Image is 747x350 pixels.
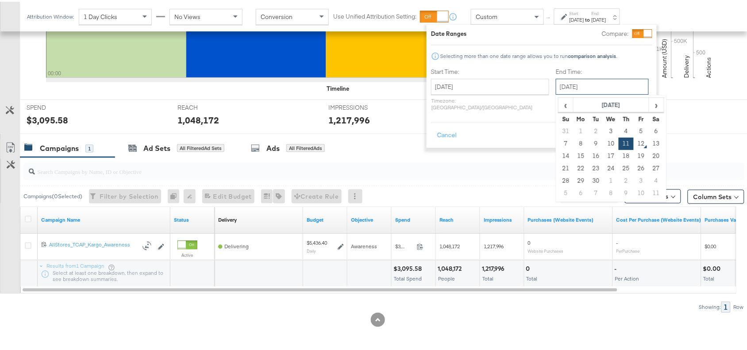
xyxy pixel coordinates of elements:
span: $3,095.58 [395,242,413,248]
th: Mo [574,111,589,123]
td: 24 [604,161,619,173]
a: AllStores_TCAP_Kargo_Awareness [49,240,138,250]
td: 5 [634,123,649,136]
td: 13 [649,136,664,148]
a: The number of times a purchase was made tracked by your Custom Audience pixel on your website aft... [528,215,609,222]
div: 1,217,996 [328,112,370,125]
div: 1,217,996 [482,263,508,272]
th: We [604,111,619,123]
td: 11 [649,185,664,198]
button: Cancel [431,126,463,142]
text: Amount (USD) [661,37,669,76]
span: People [438,274,455,281]
td: 19 [634,148,649,161]
td: 6 [574,185,589,198]
div: [DATE] [570,15,584,22]
div: Ads [266,142,280,152]
td: 22 [574,161,589,173]
td: 16 [589,148,604,161]
a: The total amount spent to date. [395,215,432,222]
td: 7 [558,136,574,148]
label: Active [177,251,197,257]
td: 10 [604,136,619,148]
button: Column Sets [688,188,744,202]
td: 3 [634,173,649,185]
span: 1,217,996 [484,242,504,248]
td: 23 [589,161,604,173]
span: REACH [177,102,244,110]
span: Total Spend [394,274,422,281]
input: Search Campaigns by Name, ID or Objective [35,158,679,175]
td: 18 [619,148,634,161]
td: 9 [619,185,634,198]
a: Shows the current state of your Ad Campaign. [174,215,211,222]
th: Th [619,111,634,123]
span: Per Action [615,274,639,281]
div: [DATE] [592,15,606,22]
td: 7 [589,185,604,198]
td: 12 [634,136,649,148]
div: $3,095.58 [393,263,424,272]
a: Reflects the ability of your Ad Campaign to achieve delivery based on ad states, schedule and bud... [218,215,237,222]
span: Total [704,274,715,281]
td: 26 [634,161,649,173]
sub: Daily [307,247,316,252]
span: Delivering [224,242,249,248]
td: 10 [634,185,649,198]
a: The number of times your ad was served. On mobile apps an ad is counted as served the first time ... [484,215,521,222]
span: 1,048,172 [439,242,460,248]
span: No Views [174,11,200,19]
div: 1,048,172 [438,263,464,272]
span: ‹ [559,96,573,110]
a: Your campaign name. [41,215,167,222]
label: Compare: [602,28,629,36]
div: Timeline [327,83,349,91]
td: 29 [574,173,589,185]
div: AllStores_TCAP_Kargo_Awareness [49,240,138,247]
div: Delivery [218,215,237,222]
text: Delivery [683,54,691,76]
div: Ad Sets [143,142,170,152]
div: Campaigns ( 0 Selected) [23,191,82,199]
td: 2 [589,123,604,136]
span: - [616,238,618,245]
span: 1 Day Clicks [84,11,117,19]
td: 31 [558,123,574,136]
strong: to [584,15,592,21]
td: 17 [604,148,619,161]
td: 6 [649,123,664,136]
td: 8 [574,136,589,148]
div: Attribution Window: [27,12,74,18]
sub: Website Purchases [528,247,564,252]
td: 15 [574,148,589,161]
div: Selecting more than one date range allows you to run . [440,51,618,58]
span: Total [482,274,493,281]
span: SPEND [27,102,93,110]
th: Tu [589,111,604,123]
a: The number of people your ad was served to. [439,215,477,222]
td: 30 [589,173,604,185]
div: Showing: [699,303,721,309]
label: Use Unified Attribution Setting: [333,11,416,19]
td: 1 [574,123,589,136]
div: 1 [721,300,731,311]
td: 8 [604,185,619,198]
th: Su [558,111,574,123]
td: 5 [558,185,574,198]
span: 0 [528,238,531,245]
td: 2 [619,173,634,185]
td: 21 [558,161,574,173]
td: 25 [619,161,634,173]
td: 4 [619,123,634,136]
label: Start Time: [431,66,549,74]
td: 11 [619,136,634,148]
span: Conversion [261,11,293,19]
div: 1 [85,143,93,151]
td: 28 [558,173,574,185]
span: Custom [476,11,497,19]
div: $3,095.58 [27,112,68,125]
td: 27 [649,161,664,173]
text: Actions [705,55,713,76]
td: 4 [649,173,664,185]
th: [DATE] [574,96,649,111]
